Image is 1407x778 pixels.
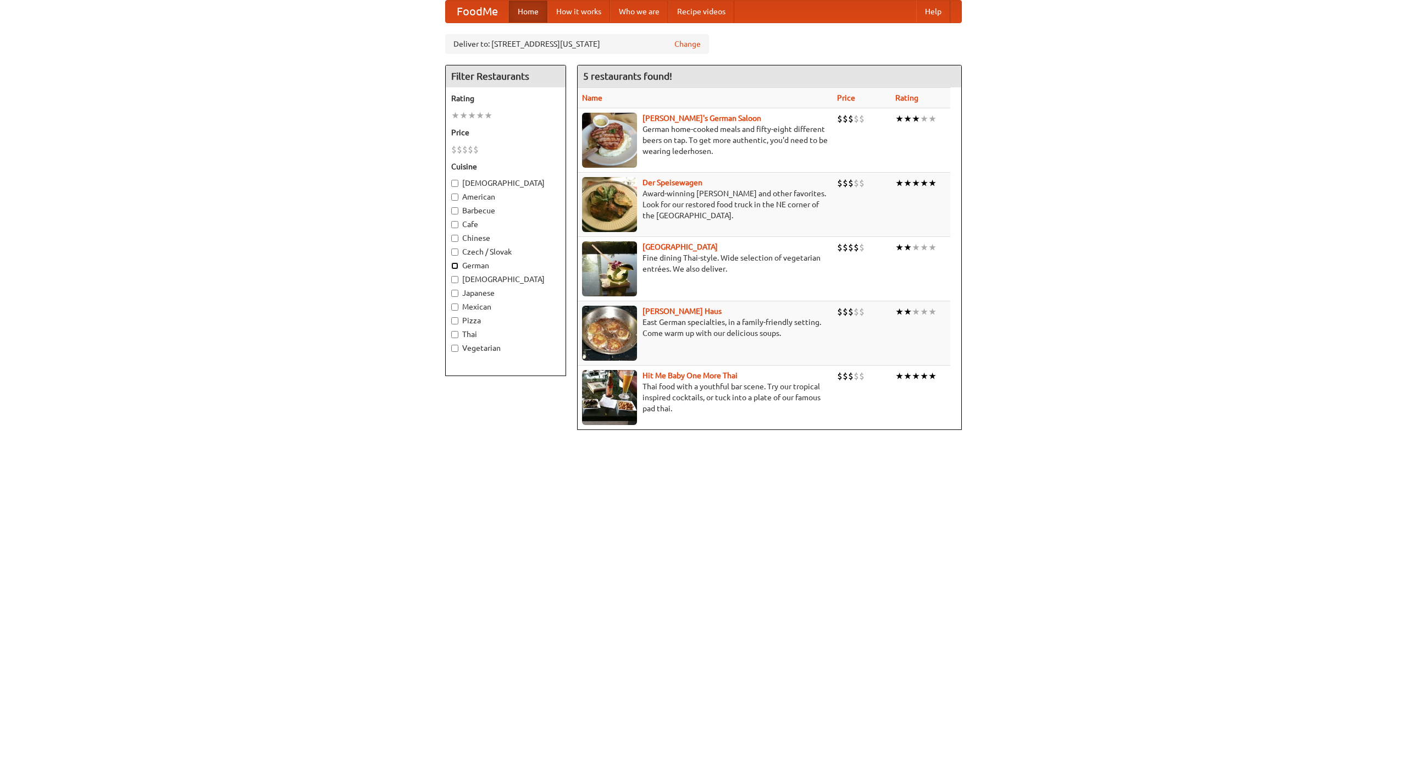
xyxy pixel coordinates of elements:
h5: Price [451,127,560,138]
li: ★ [912,306,920,318]
li: ★ [912,370,920,382]
li: ★ [895,113,904,125]
label: Cafe [451,219,560,230]
label: American [451,191,560,202]
li: ★ [895,370,904,382]
label: [DEMOGRAPHIC_DATA] [451,178,560,189]
a: Change [674,38,701,49]
li: $ [837,306,843,318]
li: $ [859,177,865,189]
li: $ [843,177,848,189]
li: $ [859,241,865,253]
a: [GEOGRAPHIC_DATA] [642,242,718,251]
li: $ [843,113,848,125]
li: ★ [895,177,904,189]
a: FoodMe [446,1,509,23]
li: ★ [904,241,912,253]
label: Chinese [451,233,560,244]
a: Home [509,1,547,23]
li: $ [854,177,859,189]
li: $ [854,306,859,318]
li: ★ [920,370,928,382]
li: ★ [451,109,459,122]
li: $ [843,370,848,382]
input: German [451,262,458,269]
li: ★ [912,113,920,125]
a: Rating [895,93,918,102]
li: ★ [895,306,904,318]
li: $ [859,370,865,382]
li: ★ [928,241,937,253]
li: ★ [476,109,484,122]
img: speisewagen.jpg [582,177,637,232]
a: Name [582,93,602,102]
li: $ [451,144,457,156]
label: Vegetarian [451,343,560,354]
input: Barbecue [451,207,458,214]
input: Cafe [451,221,458,228]
a: [PERSON_NAME] Haus [642,307,722,316]
li: ★ [484,109,492,122]
li: ★ [920,177,928,189]
p: Fine dining Thai-style. Wide selection of vegetarian entrées. We also deliver. [582,252,828,274]
input: Czech / Slovak [451,249,458,256]
input: Mexican [451,304,458,311]
h5: Rating [451,93,560,104]
input: [DEMOGRAPHIC_DATA] [451,180,458,187]
li: $ [848,241,854,253]
li: $ [848,306,854,318]
li: $ [473,144,479,156]
li: ★ [920,241,928,253]
li: $ [837,241,843,253]
input: Chinese [451,235,458,242]
a: Price [837,93,855,102]
p: Thai food with a youthful bar scene. Try our tropical inspired cocktails, or tuck into a plate of... [582,381,828,414]
li: ★ [904,370,912,382]
li: $ [837,177,843,189]
h5: Cuisine [451,161,560,172]
h4: Filter Restaurants [446,65,566,87]
p: East German specialties, in a family-friendly setting. Come warm up with our delicious soups. [582,317,828,339]
label: Thai [451,329,560,340]
a: Recipe videos [668,1,734,23]
label: Pizza [451,315,560,326]
label: German [451,260,560,271]
a: Who we are [610,1,668,23]
li: ★ [904,306,912,318]
img: kohlhaus.jpg [582,306,637,361]
li: $ [837,370,843,382]
li: ★ [928,113,937,125]
li: $ [859,306,865,318]
input: Thai [451,331,458,338]
li: $ [462,144,468,156]
li: ★ [904,177,912,189]
li: $ [848,177,854,189]
input: Japanese [451,290,458,297]
li: $ [843,241,848,253]
li: $ [854,241,859,253]
li: $ [848,370,854,382]
a: [PERSON_NAME]'s German Saloon [642,114,761,123]
li: $ [854,113,859,125]
input: Pizza [451,317,458,324]
li: ★ [912,177,920,189]
input: American [451,194,458,201]
li: ★ [928,306,937,318]
img: babythai.jpg [582,370,637,425]
a: How it works [547,1,610,23]
li: $ [848,113,854,125]
input: Vegetarian [451,345,458,352]
ng-pluralize: 5 restaurants found! [583,71,672,81]
li: ★ [928,370,937,382]
a: Hit Me Baby One More Thai [642,371,738,380]
li: ★ [912,241,920,253]
li: ★ [920,306,928,318]
li: $ [457,144,462,156]
li: $ [468,144,473,156]
li: ★ [920,113,928,125]
a: Help [916,1,950,23]
b: Der Speisewagen [642,178,702,187]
